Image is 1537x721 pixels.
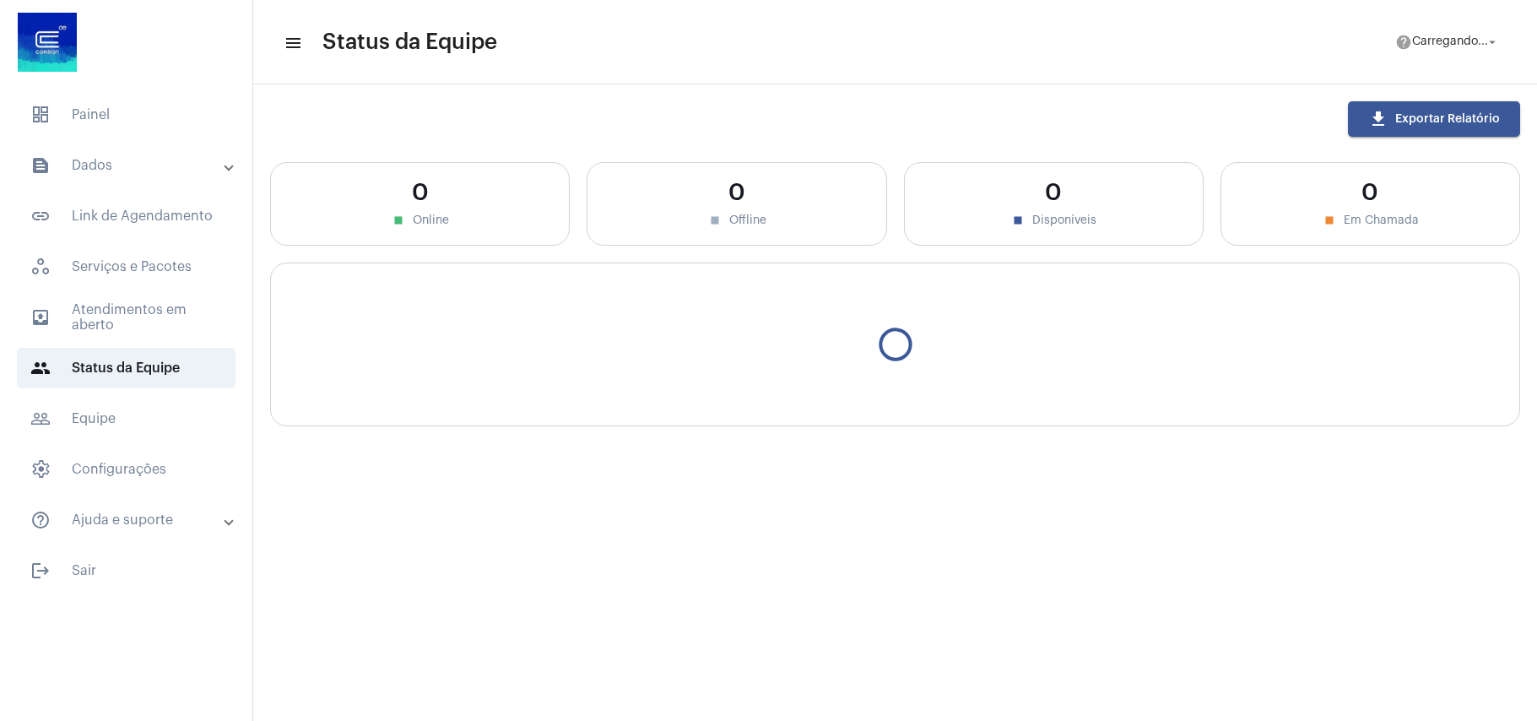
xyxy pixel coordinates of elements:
div: Disponíveis [922,213,1186,228]
div: 0 [288,180,552,206]
mat-icon: stop [707,213,722,228]
div: 0 [1238,180,1502,206]
mat-icon: arrow_drop_down [1485,35,1500,50]
button: Exportar Relatório [1348,101,1520,137]
span: Painel [17,95,235,135]
mat-expansion-panel-header: sidenav iconDados [10,145,252,186]
span: Sair [17,550,235,591]
mat-icon: sidenav icon [30,307,51,328]
div: Offline [604,213,869,228]
mat-icon: stop [1010,213,1026,228]
span: Carregando... [1412,36,1488,48]
mat-icon: help [1395,34,1412,51]
div: Online [288,213,552,228]
span: Exportar Relatório [1368,113,1500,125]
mat-icon: sidenav icon [30,561,51,581]
mat-icon: sidenav icon [284,33,300,53]
span: Link de Agendamento [17,196,235,236]
mat-panel-title: Ajuda e suporte [30,510,225,530]
mat-icon: sidenav icon [30,510,51,530]
mat-icon: sidenav icon [30,358,51,378]
span: sidenav icon [30,459,51,480]
mat-icon: download [1368,109,1388,129]
span: Status da Equipe [322,29,497,56]
mat-expansion-panel-header: sidenav iconAjuda e suporte [10,500,252,540]
button: Carregando... [1385,25,1510,59]
img: d4669ae0-8c07-2337-4f67-34b0df7f5ae4.jpeg [14,8,81,76]
span: Status da Equipe [17,348,235,388]
span: Equipe [17,398,235,439]
span: sidenav icon [30,257,51,277]
mat-icon: stop [1322,213,1337,228]
div: 0 [604,180,869,206]
mat-panel-title: Dados [30,155,225,176]
mat-icon: sidenav icon [30,409,51,429]
mat-icon: sidenav icon [30,155,51,176]
div: 0 [922,180,1186,206]
span: sidenav icon [30,105,51,125]
span: Atendimentos em aberto [17,297,235,338]
span: Serviços e Pacotes [17,247,235,287]
div: Em Chamada [1238,213,1502,228]
span: Configurações [17,449,235,490]
mat-icon: sidenav icon [30,206,51,226]
mat-icon: stop [391,213,406,228]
